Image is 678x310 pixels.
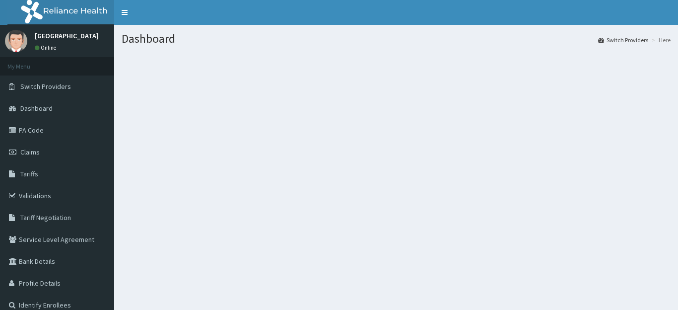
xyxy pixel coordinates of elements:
[35,44,59,51] a: Online
[598,36,648,44] a: Switch Providers
[20,82,71,91] span: Switch Providers
[35,32,99,39] p: [GEOGRAPHIC_DATA]
[5,30,27,52] img: User Image
[20,169,38,178] span: Tariffs
[20,148,40,156] span: Claims
[20,104,53,113] span: Dashboard
[649,36,671,44] li: Here
[122,32,671,45] h1: Dashboard
[20,213,71,222] span: Tariff Negotiation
